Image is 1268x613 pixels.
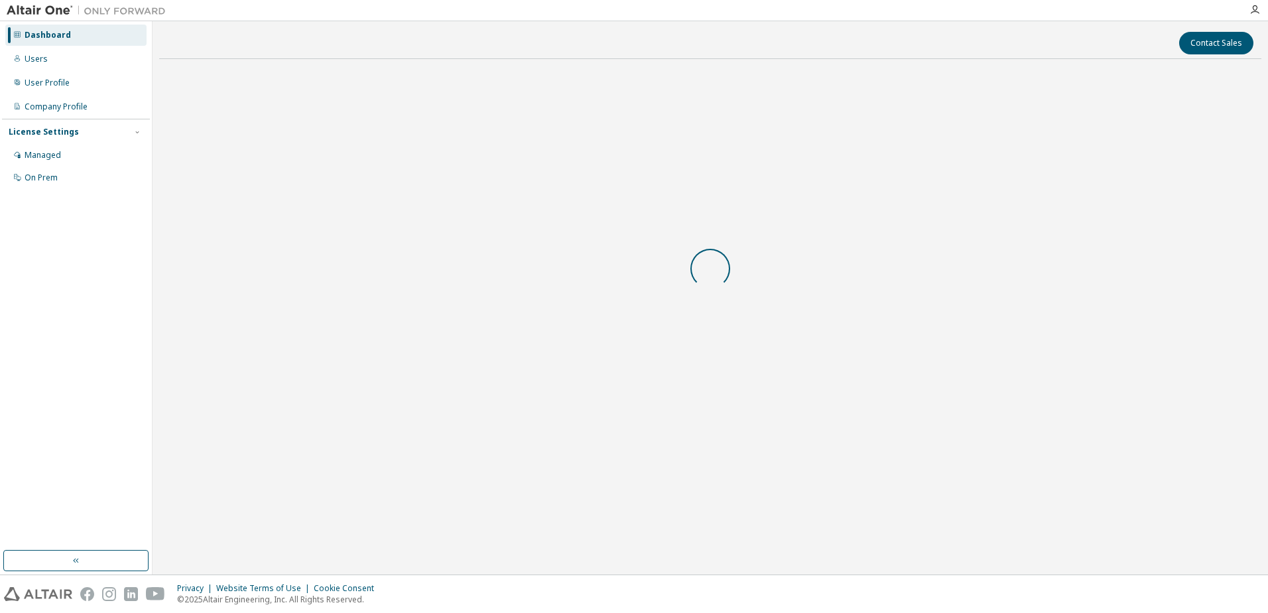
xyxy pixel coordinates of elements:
[177,594,382,605] p: © 2025 Altair Engineering, Inc. All Rights Reserved.
[102,587,116,601] img: instagram.svg
[7,4,172,17] img: Altair One
[80,587,94,601] img: facebook.svg
[25,172,58,183] div: On Prem
[4,587,72,601] img: altair_logo.svg
[25,102,88,112] div: Company Profile
[25,78,70,88] div: User Profile
[1179,32,1253,54] button: Contact Sales
[216,583,314,594] div: Website Terms of Use
[25,30,71,40] div: Dashboard
[146,587,165,601] img: youtube.svg
[9,127,79,137] div: License Settings
[177,583,216,594] div: Privacy
[124,587,138,601] img: linkedin.svg
[25,150,61,161] div: Managed
[25,54,48,64] div: Users
[314,583,382,594] div: Cookie Consent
